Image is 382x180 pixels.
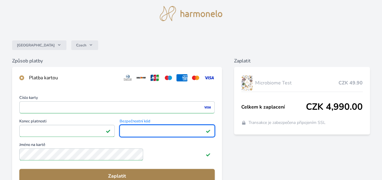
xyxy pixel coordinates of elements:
iframe: Iframe pro datum vypršení platnosti [22,127,112,135]
img: maestro.svg [163,74,174,81]
span: Číslo karty [19,96,215,101]
button: Czech [71,40,98,50]
span: [GEOGRAPHIC_DATA] [17,43,55,48]
iframe: Iframe pro číslo karty [22,103,212,112]
span: Celkem k zaplacení [241,103,306,111]
img: discover.svg [136,74,147,81]
span: Konec platnosti [19,119,115,125]
span: Czech [76,43,86,48]
iframe: Iframe pro bezpečnostní kód [122,127,212,135]
span: Bezpečnostní kód [120,119,215,125]
span: Transakce je zabezpečena připojením SSL [249,120,326,126]
h6: Zaplatit [234,57,370,65]
button: [GEOGRAPHIC_DATA] [12,40,66,50]
img: Platné pole [106,128,111,133]
img: MSK-lo.png [241,75,253,90]
div: Platba kartou [29,74,117,81]
img: mc.svg [190,74,201,81]
img: visa [203,105,211,110]
img: logo.svg [160,6,223,21]
span: Microbiome Test [255,79,339,87]
img: amex.svg [176,74,188,81]
img: jcb.svg [149,74,160,81]
img: Platné pole [206,128,210,133]
span: Jméno na kartě [19,143,215,148]
span: Zaplatit [24,172,210,180]
span: CZK 4,990.00 [306,102,363,112]
h6: Způsob platby [12,57,222,65]
input: Jméno na kartěPlatné pole [19,148,143,160]
span: CZK 49.90 [339,79,363,87]
img: visa.svg [204,74,215,81]
img: Platné pole [206,152,210,157]
img: diners.svg [122,74,133,81]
